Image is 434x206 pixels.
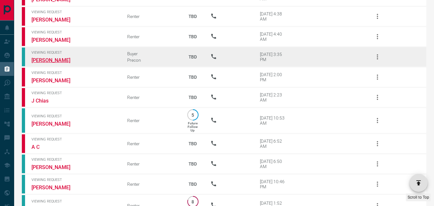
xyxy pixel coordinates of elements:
p: TBD [185,135,201,152]
div: [DATE] 2:00 PM [260,72,287,82]
a: [PERSON_NAME] [31,164,80,170]
p: 5 [190,112,195,117]
div: [DATE] 6:50 AM [260,159,287,169]
div: Renter [127,95,175,100]
span: Viewing Request [31,199,118,203]
p: TBD [185,8,201,25]
span: Viewing Request [31,137,118,141]
div: [DATE] 10:46 PM [260,179,287,189]
div: [DATE] 2:23 AM [260,92,287,103]
span: Viewing Request [31,91,118,95]
div: Renter [127,14,175,19]
a: [PERSON_NAME] [31,184,80,191]
div: Precon [127,58,175,63]
p: TBD [185,48,201,66]
div: property.ca [22,27,25,46]
a: [PERSON_NAME] [31,17,80,23]
div: Renter [127,161,175,166]
div: [DATE] 4:38 AM [260,11,287,22]
p: 8 [190,199,195,204]
div: [DATE] 3:35 PM [260,52,287,62]
span: Viewing Request [31,30,118,34]
div: condos.ca [22,175,25,193]
div: Renter [127,141,175,146]
p: Future Follow Up [188,121,198,132]
div: [DATE] 4:40 AM [260,31,287,42]
p: TBD [185,175,201,193]
div: [DATE] 10:53 AM [260,115,287,126]
a: [PERSON_NAME] [31,37,80,43]
span: Viewing Request [31,50,118,55]
a: J Chias [31,98,80,104]
div: property.ca [22,134,25,153]
span: Viewing Request [31,178,118,182]
p: TBD [185,155,201,173]
div: Renter [127,118,175,123]
div: condos.ca [22,155,25,173]
div: condos.ca [22,48,25,66]
span: Viewing Request [31,71,118,75]
p: TBD [185,28,201,45]
div: condos.ca [22,108,25,133]
div: property.ca [22,7,25,26]
span: Viewing Request [31,10,118,14]
div: Renter [127,182,175,187]
div: property.ca [22,68,25,86]
a: A C [31,144,80,150]
p: TBD [185,89,201,106]
a: [PERSON_NAME] [31,121,80,127]
a: [PERSON_NAME] [31,57,80,63]
span: Viewing Request [31,114,118,118]
div: Buyer [127,51,175,56]
span: Viewing Request [31,157,118,162]
div: [DATE] 6:52 AM [260,139,287,149]
a: [PERSON_NAME] [31,77,80,84]
div: property.ca [22,88,25,107]
div: Renter [127,34,175,39]
div: Renter [127,75,175,80]
span: Scroll to Top [408,195,429,200]
p: TBD [185,68,201,86]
